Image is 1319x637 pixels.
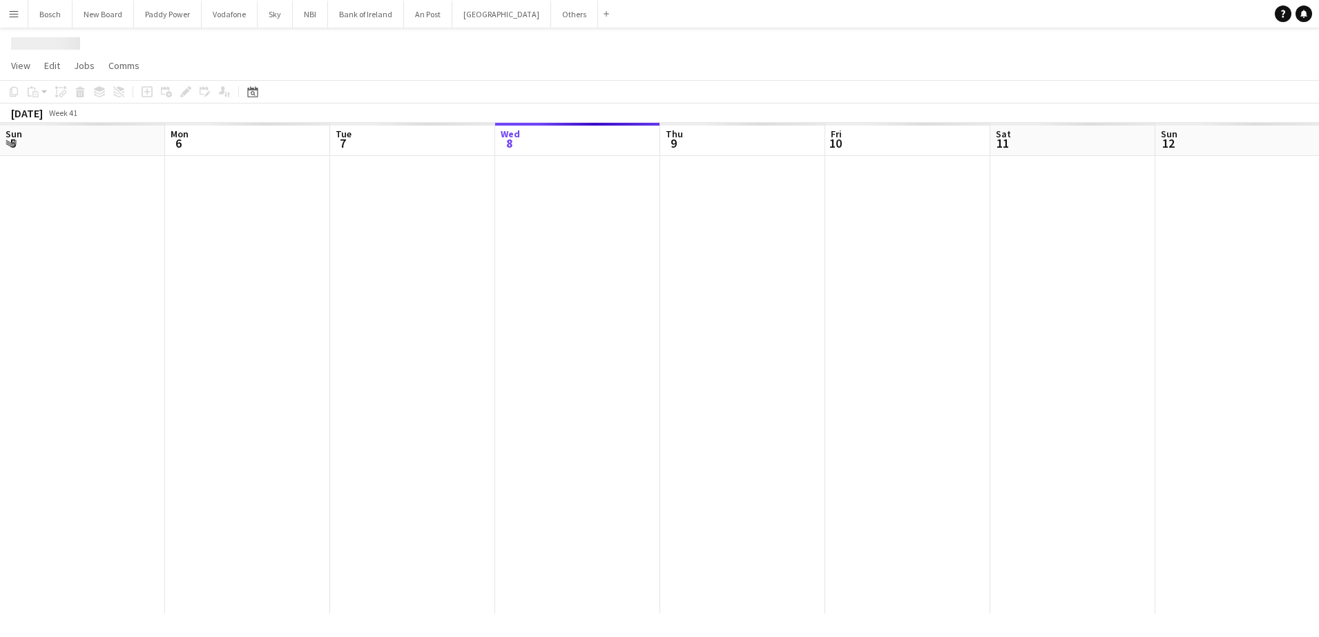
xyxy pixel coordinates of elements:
[994,135,1011,151] span: 11
[334,135,352,151] span: 7
[666,128,683,140] span: Thu
[68,57,100,75] a: Jobs
[169,135,189,151] span: 6
[46,108,80,118] span: Week 41
[996,128,1011,140] span: Sat
[202,1,258,28] button: Vodafone
[11,106,43,120] div: [DATE]
[829,135,842,151] span: 10
[664,135,683,151] span: 9
[452,1,551,28] button: [GEOGRAPHIC_DATA]
[108,59,139,72] span: Comms
[258,1,293,28] button: Sky
[103,57,145,75] a: Comms
[1161,128,1177,140] span: Sun
[3,135,22,151] span: 5
[499,135,520,151] span: 8
[73,1,134,28] button: New Board
[74,59,95,72] span: Jobs
[328,1,404,28] button: Bank of Ireland
[39,57,66,75] a: Edit
[44,59,60,72] span: Edit
[551,1,598,28] button: Others
[336,128,352,140] span: Tue
[28,1,73,28] button: Bosch
[6,57,36,75] a: View
[11,59,30,72] span: View
[171,128,189,140] span: Mon
[134,1,202,28] button: Paddy Power
[293,1,328,28] button: NBI
[6,128,22,140] span: Sun
[1159,135,1177,151] span: 12
[831,128,842,140] span: Fri
[501,128,520,140] span: Wed
[404,1,452,28] button: An Post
